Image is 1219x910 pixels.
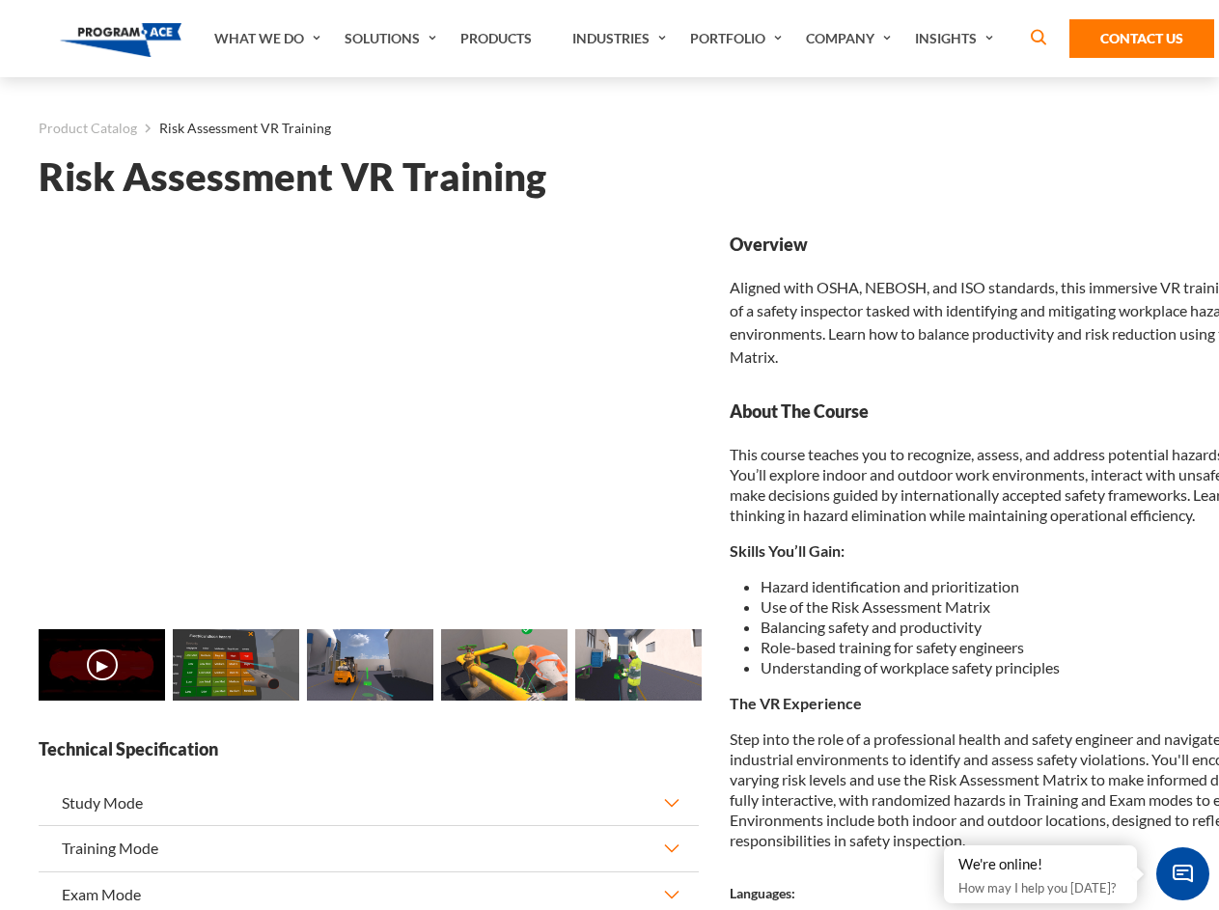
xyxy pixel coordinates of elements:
[1069,19,1214,58] a: Contact Us
[575,629,702,701] img: Risk Assessment VR Training - Preview 4
[60,23,182,57] img: Program-Ace
[958,855,1122,874] div: We're online!
[39,629,165,701] img: Risk Assessment VR Training - Video 0
[87,649,118,680] button: ▶
[730,885,795,901] strong: Languages:
[39,826,699,870] button: Training Mode
[1156,847,1209,900] span: Chat Widget
[307,629,433,701] img: Risk Assessment VR Training - Preview 2
[39,116,137,141] a: Product Catalog
[39,781,699,825] button: Study Mode
[441,629,568,701] img: Risk Assessment VR Training - Preview 3
[39,233,699,604] iframe: Risk Assessment VR Training - Video 0
[39,737,699,761] strong: Technical Specification
[173,629,299,701] img: Risk Assessment VR Training - Preview 1
[958,876,1122,899] p: How may I help you [DATE]?
[137,116,331,141] li: Risk Assessment VR Training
